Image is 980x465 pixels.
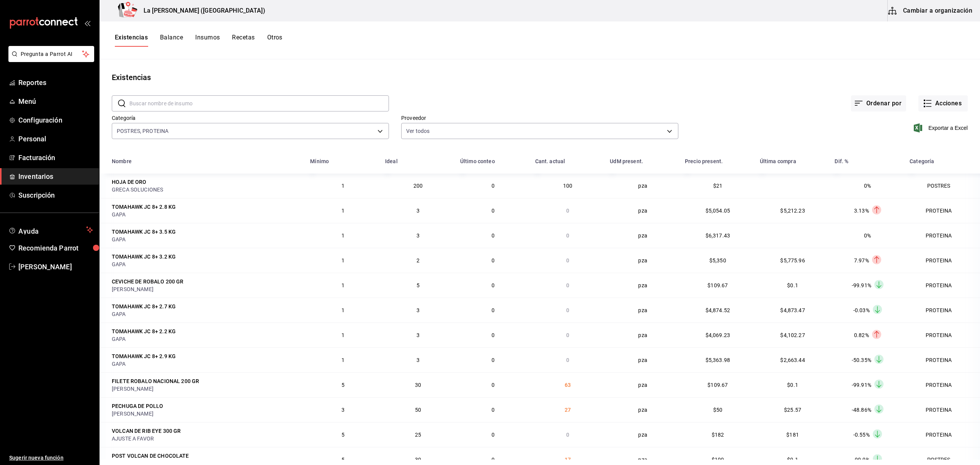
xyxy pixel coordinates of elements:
button: Exportar a Excel [915,123,968,133]
div: TOMAHAWK JC 8+ 2.9 KG [112,352,176,360]
div: TOMAHAWK JC 8+ 2.2 KG [112,327,176,335]
span: 3 [416,307,420,313]
span: Ayuda [18,225,83,234]
span: Menú [18,96,93,106]
span: -48.86% [852,407,871,413]
td: PROTEINA [905,422,980,447]
td: pza [605,298,680,323]
div: Nombre [112,158,132,164]
span: 5 [416,282,420,288]
span: 63 [565,382,571,388]
button: open_drawer_menu [84,20,90,26]
span: 1 [341,307,345,313]
button: Otros [267,34,283,47]
span: 0 [492,357,495,363]
td: PROTEINA [905,372,980,397]
span: 0 [492,307,495,313]
span: $0.1 [787,382,798,388]
span: 3 [416,332,420,338]
div: Ideal [385,158,398,164]
div: Última compra [760,158,796,164]
td: pza [605,273,680,298]
span: 1 [341,257,345,264]
div: navigation tabs [115,34,283,47]
span: [PERSON_NAME] [18,262,93,272]
span: -0.03% [853,307,870,313]
td: PROTEINA [905,323,980,347]
div: Existencias [112,72,151,83]
label: Categoría [112,115,389,121]
td: PROTEINA [905,397,980,422]
span: -99.91% [852,282,871,288]
div: Último conteo [460,158,495,164]
span: 0 [566,307,569,313]
div: CEVICHE DE ROBALO 200 GR [112,278,184,285]
span: 1 [341,232,345,239]
span: Pregunta a Parrot AI [21,50,82,58]
div: GAPA [112,211,301,218]
span: 0 [566,257,569,264]
span: $2,663.44 [780,357,805,363]
div: PECHUGA DE POLLO [112,402,163,410]
span: $5,775.96 [780,257,805,264]
span: 0 [492,282,495,288]
td: PROTEINA [905,298,980,323]
input: Buscar nombre de insumo [129,96,389,111]
span: Ver todos [406,127,430,135]
span: 0 [492,183,495,189]
h3: La [PERSON_NAME] ([GEOGRAPHIC_DATA]) [137,6,265,15]
span: $25.57 [784,407,801,413]
button: Insumos [195,34,220,47]
span: 3 [416,357,420,363]
span: 2 [416,257,420,264]
span: 3 [341,407,345,413]
span: $109.67 [707,382,728,388]
span: 0 [492,407,495,413]
span: 1 [341,357,345,363]
span: Inventarios [18,171,93,182]
span: 1 [341,183,345,189]
span: $6,317.43 [706,232,730,239]
td: pza [605,248,680,273]
span: -0.55% [853,432,870,438]
span: 1 [341,208,345,214]
span: $5,212.23 [780,208,805,214]
span: 7.97% [854,257,869,264]
td: pza [605,372,680,397]
span: 27 [565,407,571,413]
div: FILETE ROBALO NACIONAL 200 GR [112,377,199,385]
td: pza [605,347,680,372]
span: 3 [416,208,420,214]
span: Personal [18,134,93,144]
span: 0 [566,208,569,214]
span: $4,874.52 [706,307,730,313]
span: 5 [341,382,345,388]
div: [PERSON_NAME] [112,285,188,293]
span: Recomienda Parrot [18,243,93,253]
div: Categoría [910,158,934,164]
div: POST VOLCAN DE CHOCOLATE [112,452,189,460]
span: 100 [563,183,572,189]
span: Configuración [18,115,93,125]
span: Suscripción [18,190,93,200]
span: $109.67 [707,282,728,288]
span: 30 [415,382,421,388]
span: 0 [492,208,495,214]
td: pza [605,397,680,422]
span: 200 [413,183,423,189]
span: 3.13% [854,208,869,214]
td: POSTRES [905,174,980,198]
td: PROTEINA [905,198,980,223]
label: Proveedor [401,115,678,121]
span: 0 [492,457,495,463]
span: 0 [566,282,569,288]
span: $4,069.23 [706,332,730,338]
div: GAPA [112,310,301,318]
div: TOMAHAWK JC 8+ 3.2 KG [112,253,176,260]
span: 3 [416,232,420,239]
span: $21 [713,183,722,189]
a: Pregunta a Parrot AI [5,56,94,64]
td: PROTEINA [905,273,980,298]
div: Mínimo [310,158,329,164]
